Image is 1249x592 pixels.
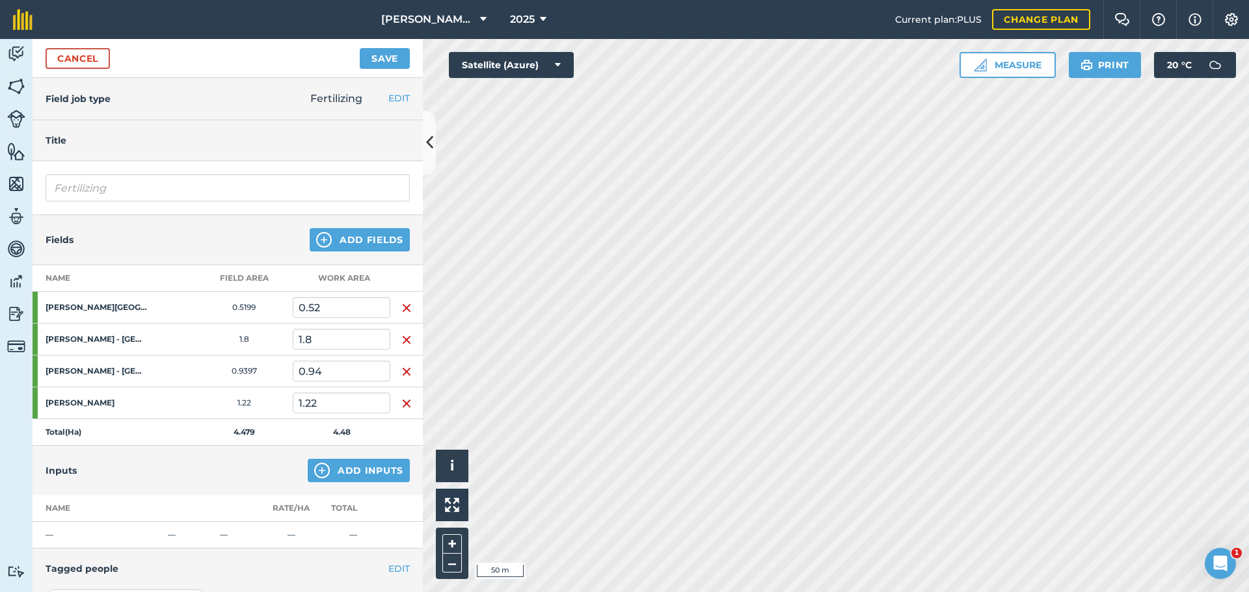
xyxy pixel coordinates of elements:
[450,457,454,474] span: i
[46,427,81,437] strong: Total ( Ha )
[7,272,25,291] img: svg+xml;base64,PD94bWwgdmVyc2lvbj0iMS4wIiBlbmNvZGluZz0idXRmLTgiPz4KPCEtLSBHZW5lcmF0b3I6IEFkb2JlIE...
[445,498,459,512] img: Four arrows, one pointing top left, one top right, one bottom right and the last bottom left
[316,495,390,522] th: Total
[401,396,412,411] img: svg+xml;base64,PHN2ZyB4bWxucz0iaHR0cDovL3d3dy53My5vcmcvMjAwMC9zdmciIHdpZHRoPSIxNiIgaGVpZ2h0PSIyNC...
[33,522,163,548] td: —
[7,239,25,259] img: svg+xml;base64,PD94bWwgdmVyc2lvbj0iMS4wIiBlbmNvZGluZz0idXRmLTgiPz4KPCEtLSBHZW5lcmF0b3I6IEFkb2JlIE...
[7,44,25,64] img: svg+xml;base64,PD94bWwgdmVyc2lvbj0iMS4wIiBlbmNvZGluZz0idXRmLTgiPz4KPCEtLSBHZW5lcmF0b3I6IEFkb2JlIE...
[46,92,111,106] h4: Field job type
[46,233,74,247] h4: Fields
[33,265,195,292] th: Name
[215,522,267,548] td: —
[195,265,293,292] th: Field Area
[442,554,462,573] button: –
[195,292,293,324] td: 0.5199
[1069,52,1142,78] button: Print
[46,366,147,376] strong: [PERSON_NAME] - [GEOGRAPHIC_DATA]
[310,92,362,105] span: Fertilizing
[1081,57,1093,73] img: svg+xml;base64,PHN2ZyB4bWxucz0iaHR0cDovL3d3dy53My5vcmcvMjAwMC9zdmciIHdpZHRoPSIxOSIgaGVpZ2h0PSIyNC...
[316,522,390,548] td: —
[388,91,410,105] button: EDIT
[267,495,316,522] th: Rate/ Ha
[388,561,410,576] button: EDIT
[46,398,147,408] strong: [PERSON_NAME]
[1154,52,1236,78] button: 20 °C
[293,265,390,292] th: Work area
[314,463,330,478] img: svg+xml;base64,PHN2ZyB4bWxucz0iaHR0cDovL3d3dy53My5vcmcvMjAwMC9zdmciIHdpZHRoPSIxNCIgaGVpZ2h0PSIyNC...
[195,387,293,419] td: 1.22
[1205,548,1236,579] iframe: Intercom live chat
[401,332,412,348] img: svg+xml;base64,PHN2ZyB4bWxucz0iaHR0cDovL3d3dy53My5vcmcvMjAwMC9zdmciIHdpZHRoPSIxNiIgaGVpZ2h0PSIyNC...
[46,133,410,148] h4: Title
[992,9,1090,30] a: Change plan
[960,52,1056,78] button: Measure
[234,427,255,437] strong: 4.479
[33,495,163,522] th: Name
[401,364,412,380] img: svg+xml;base64,PHN2ZyB4bWxucz0iaHR0cDovL3d3dy53My5vcmcvMjAwMC9zdmciIHdpZHRoPSIxNiIgaGVpZ2h0PSIyNC...
[7,565,25,578] img: svg+xml;base64,PD94bWwgdmVyc2lvbj0iMS4wIiBlbmNvZGluZz0idXRmLTgiPz4KPCEtLSBHZW5lcmF0b3I6IEFkb2JlIE...
[360,48,410,69] button: Save
[510,12,535,27] span: 2025
[1114,13,1130,26] img: Two speech bubbles overlapping with the left bubble in the forefront
[7,337,25,355] img: svg+xml;base64,PD94bWwgdmVyc2lvbj0iMS4wIiBlbmNvZGluZz0idXRmLTgiPz4KPCEtLSBHZW5lcmF0b3I6IEFkb2JlIE...
[333,427,351,437] strong: 4.48
[46,48,110,69] a: Cancel
[895,12,982,27] span: Current plan : PLUS
[436,450,468,482] button: i
[401,300,412,316] img: svg+xml;base64,PHN2ZyB4bWxucz0iaHR0cDovL3d3dy53My5vcmcvMjAwMC9zdmciIHdpZHRoPSIxNiIgaGVpZ2h0PSIyNC...
[7,304,25,324] img: svg+xml;base64,PD94bWwgdmVyc2lvbj0iMS4wIiBlbmNvZGluZz0idXRmLTgiPz4KPCEtLSBHZW5lcmF0b3I6IEFkb2JlIE...
[46,174,410,201] input: What needs doing?
[7,77,25,96] img: svg+xml;base64,PHN2ZyB4bWxucz0iaHR0cDovL3d3dy53My5vcmcvMjAwMC9zdmciIHdpZHRoPSI1NiIgaGVpZ2h0PSI2MC...
[267,522,316,548] td: —
[974,58,987,71] img: Ruler icon
[46,334,147,344] strong: [PERSON_NAME] - [GEOGRAPHIC_DATA]
[7,174,25,194] img: svg+xml;base64,PHN2ZyB4bWxucz0iaHR0cDovL3d3dy53My5vcmcvMjAwMC9zdmciIHdpZHRoPSI1NiIgaGVpZ2h0PSI2MC...
[46,302,147,313] strong: [PERSON_NAME][GEOGRAPHIC_DATA]
[13,9,33,30] img: fieldmargin Logo
[1202,52,1228,78] img: svg+xml;base64,PD94bWwgdmVyc2lvbj0iMS4wIiBlbmNvZGluZz0idXRmLTgiPz4KPCEtLSBHZW5lcmF0b3I6IEFkb2JlIE...
[195,324,293,355] td: 1.8
[449,52,574,78] button: Satellite (Azure)
[1189,12,1202,27] img: svg+xml;base64,PHN2ZyB4bWxucz0iaHR0cDovL3d3dy53My5vcmcvMjAwMC9zdmciIHdpZHRoPSIxNyIgaGVpZ2h0PSIxNy...
[310,228,410,251] button: Add Fields
[195,355,293,387] td: 0.9397
[316,232,332,248] img: svg+xml;base64,PHN2ZyB4bWxucz0iaHR0cDovL3d3dy53My5vcmcvMjAwMC9zdmciIHdpZHRoPSIxNCIgaGVpZ2h0PSIyNC...
[1167,52,1192,78] span: 20 ° C
[442,534,462,554] button: +
[1151,13,1166,26] img: A question mark icon
[7,207,25,226] img: svg+xml;base64,PD94bWwgdmVyc2lvbj0iMS4wIiBlbmNvZGluZz0idXRmLTgiPz4KPCEtLSBHZW5lcmF0b3I6IEFkb2JlIE...
[7,110,25,128] img: svg+xml;base64,PD94bWwgdmVyc2lvbj0iMS4wIiBlbmNvZGluZz0idXRmLTgiPz4KPCEtLSBHZW5lcmF0b3I6IEFkb2JlIE...
[46,463,77,478] h4: Inputs
[308,459,410,482] button: Add Inputs
[1231,548,1242,558] span: 1
[46,561,410,576] h4: Tagged people
[381,12,475,27] span: [PERSON_NAME] Contracting
[163,522,215,548] td: —
[1224,13,1239,26] img: A cog icon
[7,142,25,161] img: svg+xml;base64,PHN2ZyB4bWxucz0iaHR0cDovL3d3dy53My5vcmcvMjAwMC9zdmciIHdpZHRoPSI1NiIgaGVpZ2h0PSI2MC...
